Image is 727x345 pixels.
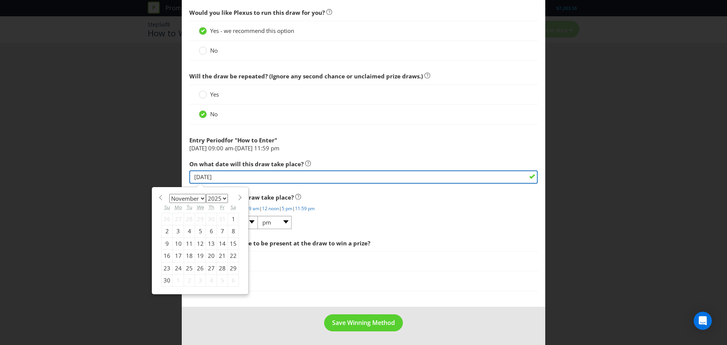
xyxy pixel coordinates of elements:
[189,170,538,184] input: DD/MM/YYYY
[259,205,262,212] span: |
[162,213,173,225] div: 26
[279,205,282,212] span: |
[217,274,228,286] div: 5
[189,239,370,247] span: Does the winner have to be present at the draw to win a prize?
[332,318,395,327] span: Save Winning Method
[228,225,239,237] div: 8
[189,144,207,152] span: [DATE]
[187,204,192,211] abbr: Tuesday
[197,204,204,211] abbr: Wednesday
[228,237,239,250] div: 15
[220,204,225,211] abbr: Friday
[237,136,275,144] span: How to Enter
[233,144,235,152] span: -
[162,250,173,262] div: 16
[228,274,239,286] div: 6
[217,213,228,225] div: 31
[195,213,206,225] div: 29
[175,204,182,211] abbr: Monday
[217,262,228,274] div: 28
[210,27,294,34] span: Yes - we recommend this option
[184,225,195,237] div: 4
[217,225,228,237] div: 7
[210,110,218,118] span: No
[206,225,217,237] div: 6
[206,237,217,250] div: 13
[208,144,233,152] span: 09:00 am
[694,312,712,330] div: Open Intercom Messenger
[206,274,217,286] div: 4
[210,47,218,54] span: No
[162,225,173,237] div: 2
[173,225,184,237] div: 3
[292,205,295,212] span: |
[162,262,173,274] div: 23
[206,213,217,225] div: 30
[235,144,253,152] span: [DATE]
[189,136,225,144] span: Entry Period
[173,250,184,262] div: 17
[162,237,173,250] div: 9
[189,72,423,80] span: Will the draw be repeated? (Ignore any second chance or unclaimed prize draws.)
[173,274,184,286] div: 1
[184,237,195,250] div: 11
[164,204,170,211] abbr: Sunday
[162,274,173,286] div: 30
[225,136,237,144] span: for "
[173,213,184,225] div: 27
[262,205,279,212] a: 12 noon
[189,160,304,168] span: On what date will this draw take place?
[195,225,206,237] div: 5
[282,205,292,212] a: 5 pm
[206,250,217,262] div: 20
[254,144,279,152] span: 11:59 pm
[217,237,228,250] div: 14
[295,205,315,212] a: 11:59 pm
[195,262,206,274] div: 26
[228,213,239,225] div: 1
[173,262,184,274] div: 24
[184,274,195,286] div: 2
[184,250,195,262] div: 18
[206,262,217,274] div: 27
[228,250,239,262] div: 22
[209,204,214,211] abbr: Thursday
[184,262,195,274] div: 25
[210,91,219,98] span: Yes
[217,250,228,262] div: 21
[184,213,195,225] div: 28
[195,274,206,286] div: 3
[231,204,236,211] abbr: Saturday
[195,237,206,250] div: 12
[249,205,259,212] a: 9 am
[324,314,403,331] button: Save Winning Method
[173,237,184,250] div: 10
[189,9,325,16] span: Would you like Plexus to run this draw for you?
[228,262,239,274] div: 29
[195,250,206,262] div: 19
[275,136,277,144] span: "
